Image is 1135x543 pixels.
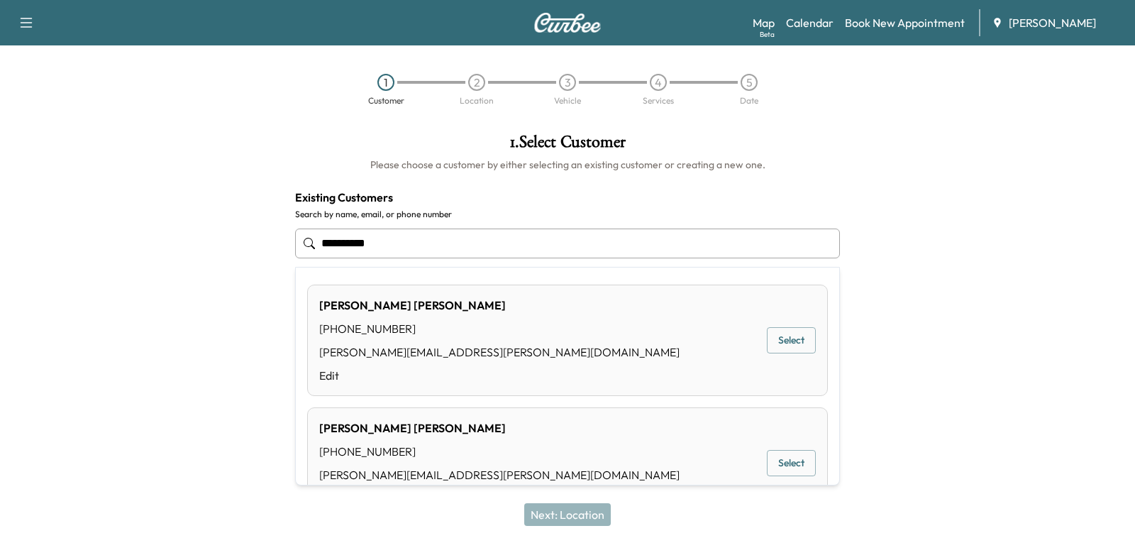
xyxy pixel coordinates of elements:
div: [PERSON_NAME] [PERSON_NAME] [319,419,680,437]
a: Book New Appointment [845,14,965,31]
a: Edit [319,367,680,384]
div: Services [643,97,674,105]
div: [PERSON_NAME] [PERSON_NAME] [319,297,680,314]
div: [PHONE_NUMBER] [319,443,680,460]
span: [PERSON_NAME] [1009,14,1096,31]
div: [PERSON_NAME][EMAIL_ADDRESS][PERSON_NAME][DOMAIN_NAME] [319,344,680,361]
div: 5 [741,74,758,91]
h4: Existing Customers [295,189,840,206]
div: Vehicle [554,97,581,105]
div: 1 [377,74,394,91]
div: [PHONE_NUMBER] [319,320,680,337]
label: Search by name, email, or phone number [295,209,840,220]
img: Curbee Logo [533,13,602,33]
button: Select [767,327,816,353]
h1: 1 . Select Customer [295,133,840,158]
div: Date [740,97,758,105]
div: Beta [760,29,775,40]
a: Calendar [786,14,834,31]
div: Customer [368,97,404,105]
div: 4 [650,74,667,91]
h6: Please choose a customer by either selecting an existing customer or creating a new one. [295,158,840,172]
div: Location [460,97,494,105]
button: Select [767,450,816,476]
a: MapBeta [753,14,775,31]
div: 2 [468,74,485,91]
div: [PERSON_NAME][EMAIL_ADDRESS][PERSON_NAME][DOMAIN_NAME] [319,466,680,483]
div: 3 [559,74,576,91]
